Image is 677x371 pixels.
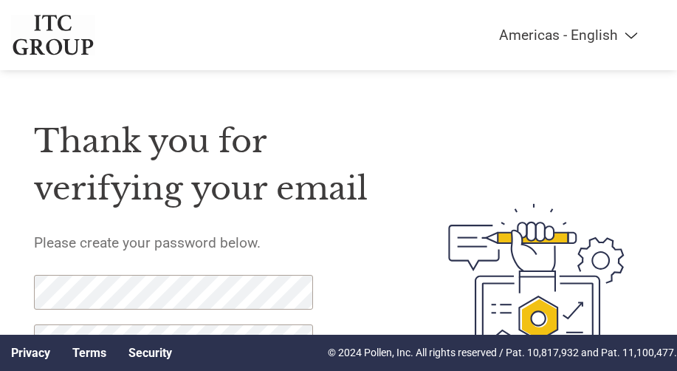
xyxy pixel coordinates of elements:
[328,345,677,361] p: © 2024 Pollen, Inc. All rights reserved / Pat. 10,817,932 and Pat. 11,100,477.
[34,234,399,251] h5: Please create your password below.
[11,15,95,55] img: ITC Group
[34,118,399,213] h1: Thank you for verifying your email
[72,346,106,360] a: Terms
[11,346,50,360] a: Privacy
[128,346,172,360] a: Security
